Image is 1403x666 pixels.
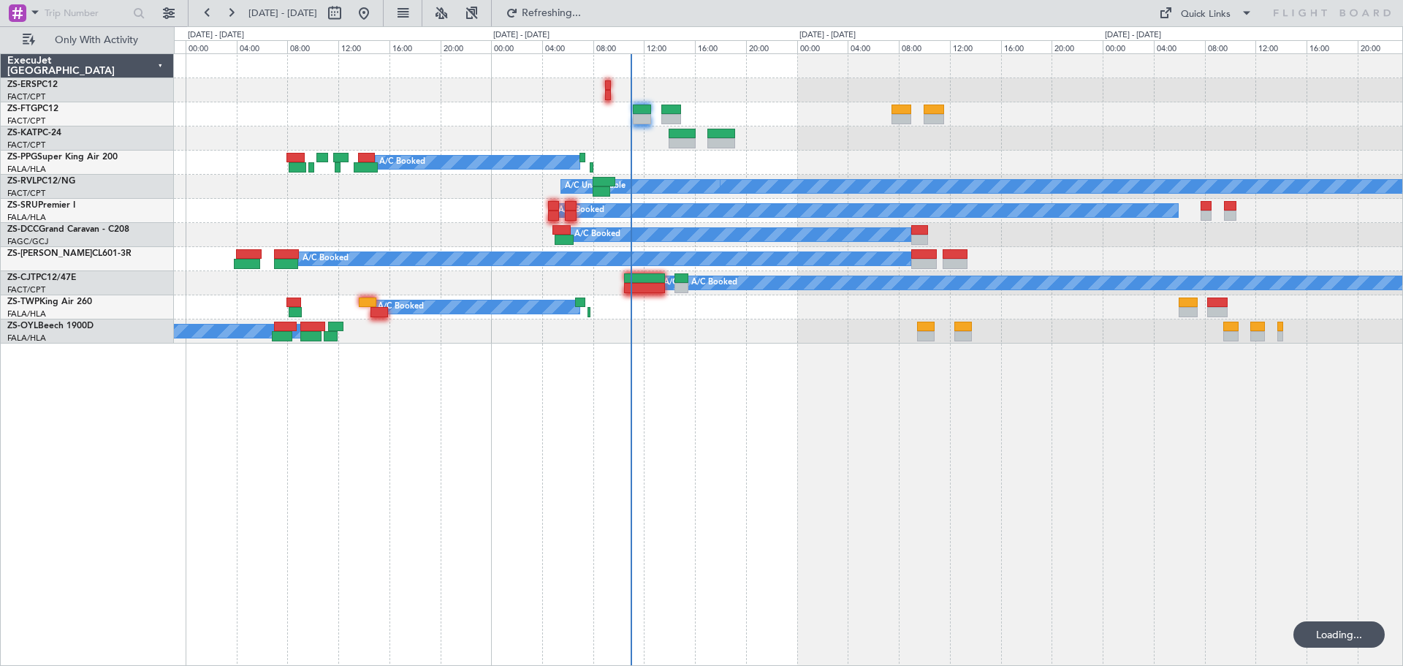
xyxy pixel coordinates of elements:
[7,129,61,137] a: ZS-KATPC-24
[950,40,1001,53] div: 12:00
[593,40,645,53] div: 08:00
[7,249,92,258] span: ZS-[PERSON_NAME]
[441,40,492,53] div: 20:00
[7,105,58,113] a: ZS-FTGPC12
[691,272,737,294] div: A/C Booked
[899,40,950,53] div: 08:00
[1052,40,1103,53] div: 20:00
[1181,7,1231,22] div: Quick Links
[695,40,746,53] div: 16:00
[303,248,349,270] div: A/C Booked
[1255,40,1307,53] div: 12:00
[7,177,37,186] span: ZS-RVL
[237,40,288,53] div: 04:00
[799,29,856,42] div: [DATE] - [DATE]
[7,273,76,282] a: ZS-CJTPC12/47E
[7,140,45,151] a: FACT/CPT
[7,201,75,210] a: ZS-SRUPremier I
[499,1,587,25] button: Refreshing...
[7,116,45,126] a: FACT/CPT
[565,175,626,197] div: A/C Unavailable
[7,322,94,330] a: ZS-OYLBeech 1900D
[7,298,92,306] a: ZS-TWPKing Air 260
[287,40,338,53] div: 08:00
[7,201,38,210] span: ZS-SRU
[1154,40,1205,53] div: 04:00
[7,105,37,113] span: ZS-FTG
[7,225,39,234] span: ZS-DCC
[7,273,36,282] span: ZS-CJT
[7,80,58,89] a: ZS-ERSPC12
[1307,40,1358,53] div: 16:00
[7,284,45,295] a: FACT/CPT
[558,200,604,222] div: A/C Booked
[7,153,118,162] a: ZS-PPGSuper King Air 200
[1103,40,1154,53] div: 00:00
[574,224,620,246] div: A/C Booked
[38,35,154,45] span: Only With Activity
[186,40,237,53] div: 00:00
[493,29,550,42] div: [DATE] - [DATE]
[7,188,45,199] a: FACT/CPT
[1001,40,1052,53] div: 16:00
[7,322,38,330] span: ZS-OYL
[248,7,317,20] span: [DATE] - [DATE]
[7,153,37,162] span: ZS-PPG
[7,309,46,319] a: FALA/HLA
[379,151,425,173] div: A/C Booked
[848,40,899,53] div: 04:00
[644,40,695,53] div: 12:00
[797,40,848,53] div: 00:00
[16,29,159,52] button: Only With Activity
[746,40,797,53] div: 20:00
[1105,29,1161,42] div: [DATE] - [DATE]
[7,80,37,89] span: ZS-ERS
[1293,621,1385,648] div: Loading...
[491,40,542,53] div: 00:00
[7,129,37,137] span: ZS-KAT
[1205,40,1256,53] div: 08:00
[542,40,593,53] div: 04:00
[7,212,46,223] a: FALA/HLA
[389,40,441,53] div: 16:00
[45,2,129,24] input: Trip Number
[378,296,424,318] div: A/C Booked
[188,29,244,42] div: [DATE] - [DATE]
[338,40,389,53] div: 12:00
[7,225,129,234] a: ZS-DCCGrand Caravan - C208
[7,164,46,175] a: FALA/HLA
[7,91,45,102] a: FACT/CPT
[521,8,582,18] span: Refreshing...
[7,298,39,306] span: ZS-TWP
[7,249,132,258] a: ZS-[PERSON_NAME]CL601-3R
[7,177,75,186] a: ZS-RVLPC12/NG
[7,333,46,344] a: FALA/HLA
[7,236,48,247] a: FAGC/GCJ
[1152,1,1260,25] button: Quick Links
